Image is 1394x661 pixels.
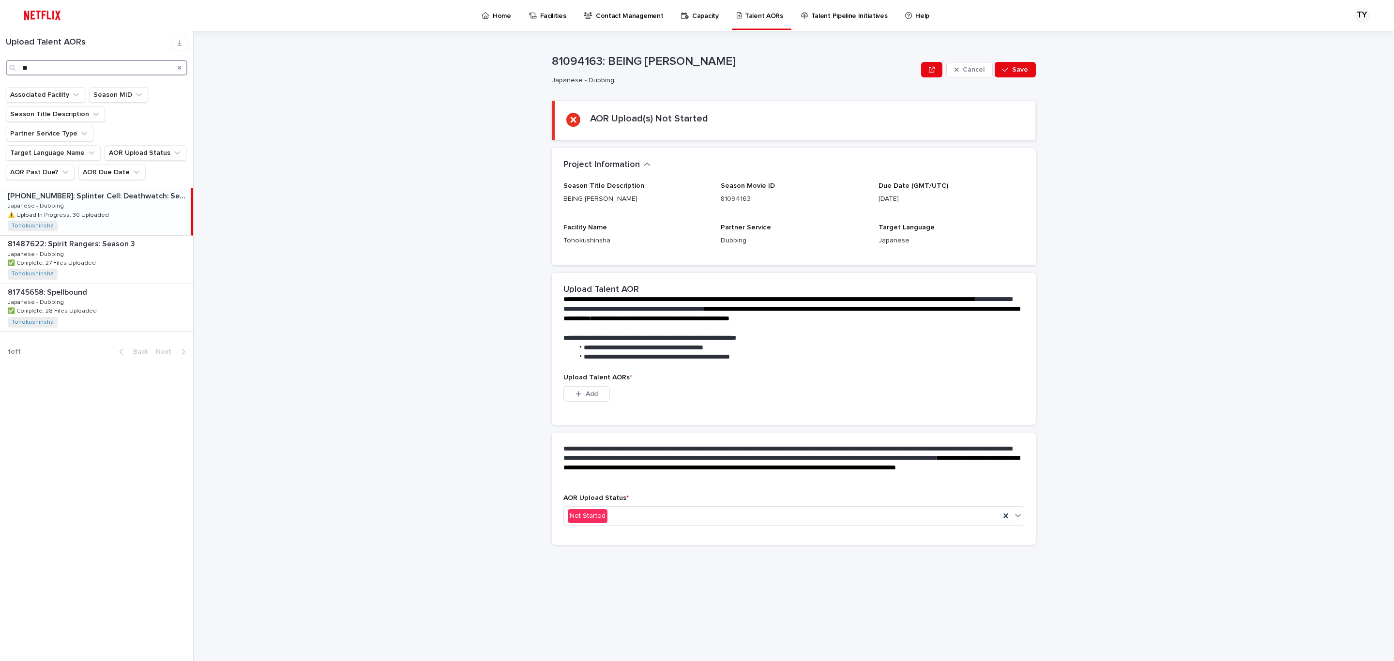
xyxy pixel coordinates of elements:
[879,182,948,189] span: Due Date (GMT/UTC)
[19,6,65,25] img: ifQbXi3ZQGMSEF7WDB7W
[563,224,607,231] span: Facility Name
[721,194,866,204] p: 81094163
[563,285,639,295] h2: Upload Talent AOR
[78,165,146,180] button: AOR Due Date
[1354,8,1370,23] div: TY
[568,509,607,523] div: Not Started
[6,165,75,180] button: AOR Past Due?
[12,270,54,277] a: Tohokushinsha
[879,236,1024,246] p: Japanese
[721,182,775,189] span: Season Movie ID
[105,145,186,161] button: AOR Upload Status
[6,60,187,75] input: Search
[8,286,89,297] p: 81745658: Spellbound
[563,386,610,402] button: Add
[152,347,193,356] button: Next
[563,194,709,204] p: BEING [PERSON_NAME]
[721,236,866,246] p: Dubbing
[8,258,98,267] p: ✅ Complete: 27 Files Uploaded
[6,87,85,103] button: Associated Facility
[6,145,101,161] button: Target Language Name
[590,113,708,124] h2: AOR Upload(s) Not Started
[6,126,93,141] button: Partner Service Type
[946,62,993,77] button: Cancel
[12,319,54,326] a: Tohokushinsha
[563,495,629,501] span: AOR Upload Status
[8,249,66,258] p: Japanese - Dubbing
[8,201,66,210] p: Japanese - Dubbing
[879,194,1024,204] p: [DATE]
[1012,66,1028,73] span: Save
[879,224,935,231] span: Target Language
[963,66,985,73] span: Cancel
[8,297,66,306] p: Japanese - Dubbing
[12,223,54,229] a: Tohokushinsha
[8,190,189,201] p: [PHONE_NUMBER]: Splinter Cell: Deathwatch: Season 1
[721,224,771,231] span: Partner Service
[8,210,111,219] p: ⚠️ Upload In Progress: 30 Uploaded
[89,87,148,103] button: Season MID
[8,238,137,249] p: 81487622: Spirit Rangers: Season 3
[552,55,917,69] p: 81094163: BEING [PERSON_NAME]
[586,391,598,397] span: Add
[8,306,99,315] p: ✅ Complete: 28 Files Uploaded
[156,348,177,355] span: Next
[552,76,913,85] p: Japanese - Dubbing
[127,348,148,355] span: Back
[563,182,644,189] span: Season Title Description
[111,347,152,356] button: Back
[995,62,1036,77] button: Save
[6,106,105,122] button: Season Title Description
[6,37,172,48] h1: Upload Talent AORs
[563,160,640,170] h2: Project Information
[563,236,709,246] p: Tohokushinsha
[563,374,632,381] span: Upload Talent AORs
[563,160,651,170] button: Project Information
